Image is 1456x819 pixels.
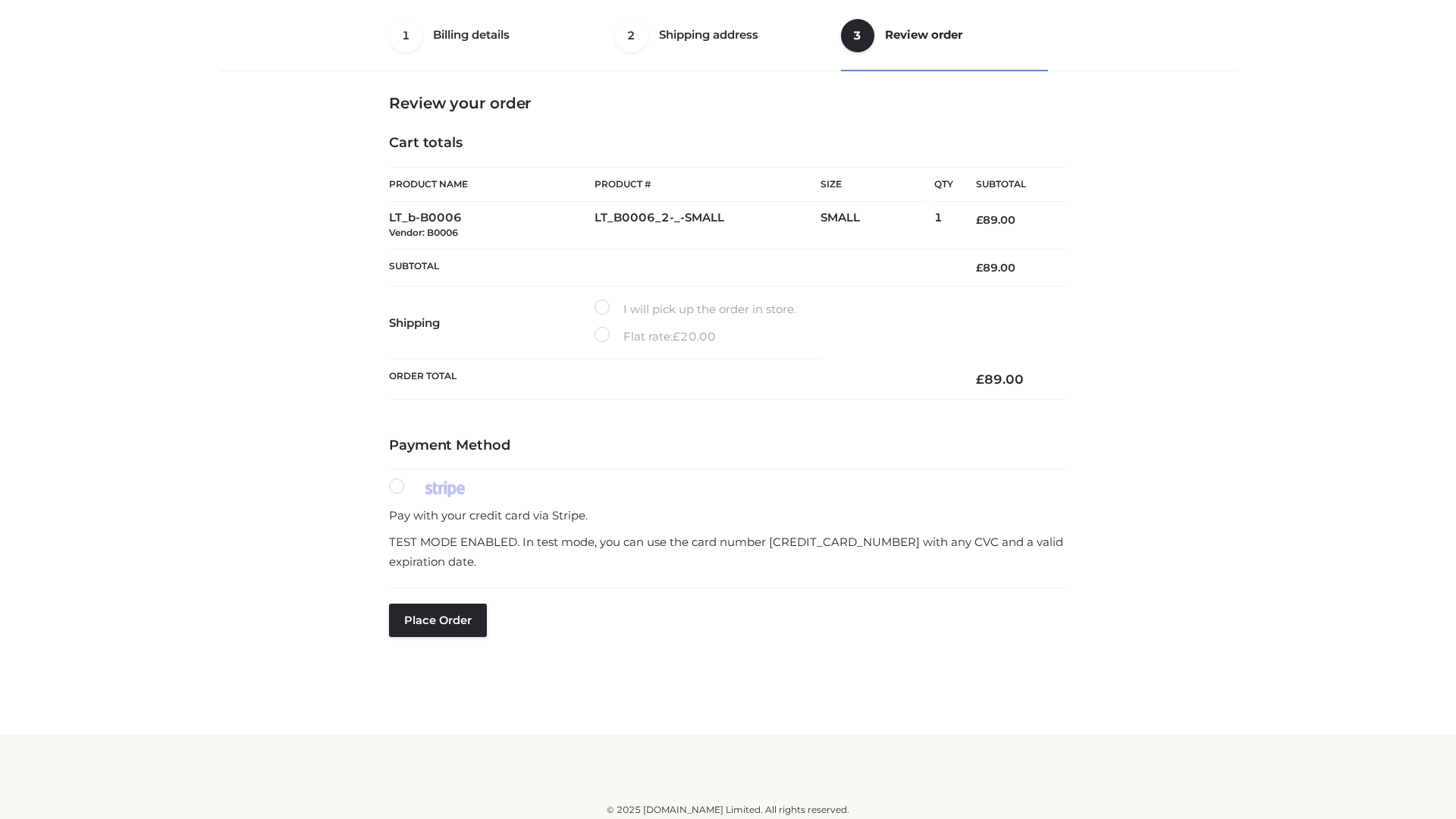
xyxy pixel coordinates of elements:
th: Size [821,168,927,202]
span: £ [976,213,983,227]
td: SMALL [821,202,934,249]
div: © 2025 [DOMAIN_NAME] Limited. All rights reserved. [225,802,1231,817]
td: 1 [934,202,953,249]
p: Pay with your credit card via Stripe. [389,506,1067,526]
p: TEST MODE ENABLED. In test mode, you can use the card number [CREDIT_CARD_NUMBER] with any CVC an... [389,532,1067,571]
span: £ [976,372,984,387]
td: LT_b-B0006 [389,202,595,249]
th: Product # [595,167,821,202]
bdi: 89.00 [976,372,1024,387]
h4: Cart totals [389,135,1067,152]
bdi: 20.00 [673,329,716,344]
th: Product Name [389,167,595,202]
label: Flat rate: [595,327,716,347]
span: £ [976,261,983,275]
span: £ [673,329,680,344]
th: Qty [934,167,953,202]
th: Subtotal [389,249,953,286]
h3: Review your order [389,94,1067,112]
small: Vendor: B0006 [389,227,458,238]
h4: Payment Method [389,438,1067,454]
bdi: 89.00 [976,213,1015,227]
th: Order Total [389,359,953,400]
th: Shipping [389,287,595,359]
td: LT_B0006_2-_-SMALL [595,202,821,249]
th: Subtotal [953,168,1067,202]
bdi: 89.00 [976,261,1015,275]
button: Place order [389,604,487,637]
label: I will pick up the order in store. [595,300,796,319]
